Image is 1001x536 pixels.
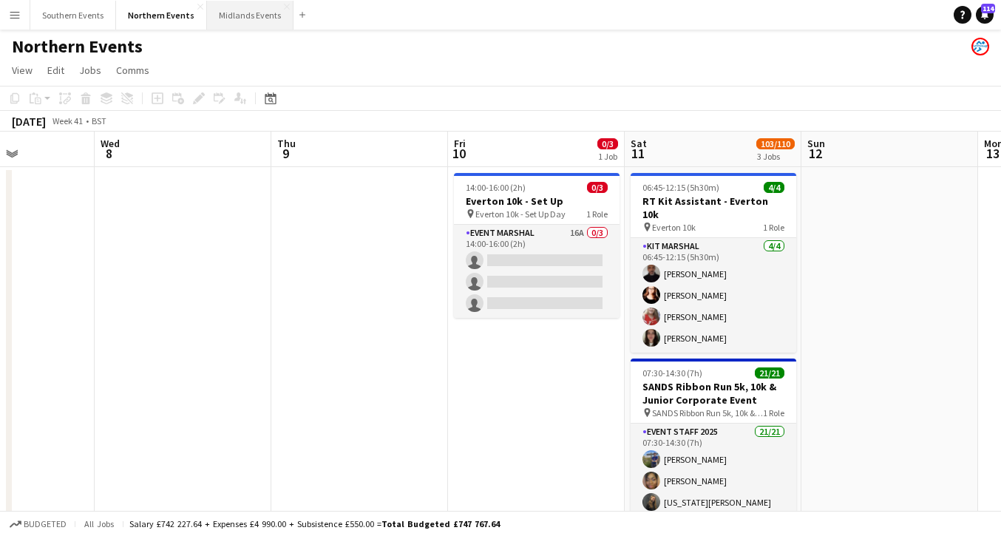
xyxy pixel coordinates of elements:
span: Wed [101,137,120,150]
span: Jobs [79,64,101,77]
app-job-card: 14:00-16:00 (2h)0/3Everton 10k - Set Up Everton 10k - Set Up Day1 RoleEvent Marshal16A0/314:00-16... [454,173,620,318]
span: Sun [807,137,825,150]
a: Edit [41,61,70,80]
a: View [6,61,38,80]
span: Sat [631,137,647,150]
span: 103/110 [756,138,795,149]
app-card-role: Event Marshal16A0/314:00-16:00 (2h) [454,225,620,318]
span: 1 Role [763,222,784,233]
button: Budgeted [7,516,69,532]
h1: Northern Events [12,35,143,58]
button: Northern Events [116,1,207,30]
span: 14:00-16:00 (2h) [466,182,526,193]
span: 114 [981,4,995,13]
button: Midlands Events [207,1,293,30]
span: Thu [277,137,296,150]
span: 07:30-14:30 (7h) [642,367,702,379]
span: Comms [116,64,149,77]
app-job-card: 06:45-12:15 (5h30m)4/4RT Kit Assistant - Everton 10k Everton 10k1 RoleKit Marshal4/406:45-12:15 (... [631,173,796,353]
span: 11 [628,145,647,162]
h3: SANDS Ribbon Run 5k, 10k & Junior Corporate Event [631,380,796,407]
span: View [12,64,33,77]
app-user-avatar: RunThrough Events [971,38,989,55]
a: Comms [110,61,155,80]
div: Salary £742 227.64 + Expenses £4 990.00 + Subsistence £550.00 = [129,518,500,529]
span: Fri [454,137,466,150]
span: Budgeted [24,519,67,529]
div: 1 Job [598,151,617,162]
span: 8 [98,145,120,162]
span: SANDS Ribbon Run 5k, 10k & Junior Corporate Event [652,407,763,418]
div: [DATE] [12,114,46,129]
a: 114 [976,6,994,24]
span: Edit [47,64,64,77]
a: Jobs [73,61,107,80]
span: 1 Role [586,208,608,220]
span: 4/4 [764,182,784,193]
span: Everton 10k [652,222,696,233]
span: 0/3 [587,182,608,193]
span: 10 [452,145,466,162]
h3: RT Kit Assistant - Everton 10k [631,194,796,221]
span: 12 [805,145,825,162]
span: Week 41 [49,115,86,126]
span: 21/21 [755,367,784,379]
span: Total Budgeted £747 767.64 [381,518,500,529]
h3: Everton 10k - Set Up [454,194,620,208]
div: 3 Jobs [757,151,794,162]
span: All jobs [81,518,117,529]
span: 9 [275,145,296,162]
div: BST [92,115,106,126]
app-card-role: Kit Marshal4/406:45-12:15 (5h30m)[PERSON_NAME][PERSON_NAME][PERSON_NAME][PERSON_NAME] [631,238,796,353]
span: 0/3 [597,138,618,149]
span: 06:45-12:15 (5h30m) [642,182,719,193]
span: 1 Role [763,407,784,418]
button: Southern Events [30,1,116,30]
span: Everton 10k - Set Up Day [475,208,566,220]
